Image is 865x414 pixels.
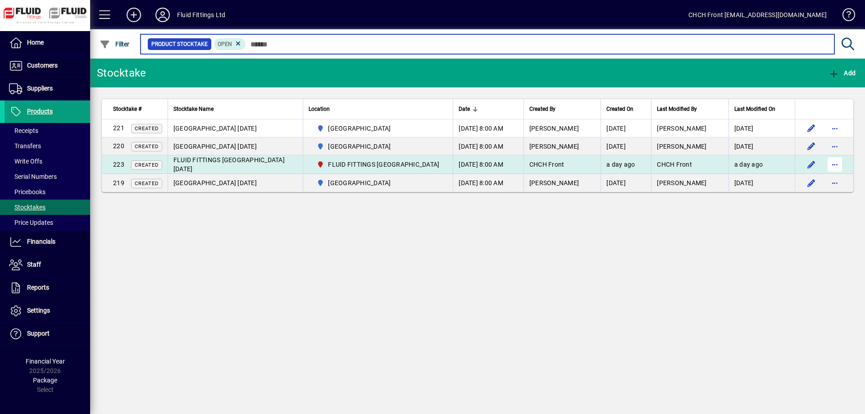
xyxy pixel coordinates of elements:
[97,66,146,80] div: Stocktake
[313,177,443,188] span: AUCKLAND
[218,41,232,47] span: Open
[688,8,827,22] div: CHCH Front [EMAIL_ADDRESS][DOMAIN_NAME]
[601,174,651,192] td: [DATE]
[27,85,53,92] span: Suppliers
[601,119,651,137] td: [DATE]
[113,124,124,132] span: 221
[5,55,90,77] a: Customers
[135,126,159,132] span: Created
[728,137,795,155] td: [DATE]
[529,104,555,114] span: Created By
[5,32,90,54] a: Home
[328,142,391,151] span: [GEOGRAPHIC_DATA]
[9,127,38,134] span: Receipts
[9,142,41,150] span: Transfers
[100,41,130,48] span: Filter
[328,124,391,133] span: [GEOGRAPHIC_DATA]
[836,2,854,31] a: Knowledge Base
[173,179,257,187] span: [GEOGRAPHIC_DATA] [DATE]
[828,157,842,172] button: More options
[27,238,55,245] span: Financials
[826,65,858,81] button: Add
[27,62,58,69] span: Customers
[309,104,448,114] div: Location
[177,8,225,22] div: Fluid Fittings Ltd
[651,137,728,155] td: [PERSON_NAME]
[309,104,330,114] span: Location
[27,261,41,268] span: Staff
[135,144,159,150] span: Created
[173,104,214,114] span: Stocktake Name
[728,155,795,174] td: a day ago
[5,215,90,230] a: Price Updates
[606,104,633,114] span: Created On
[27,39,44,46] span: Home
[328,178,391,187] span: [GEOGRAPHIC_DATA]
[173,125,257,132] span: [GEOGRAPHIC_DATA] [DATE]
[26,358,65,365] span: Financial Year
[113,104,141,114] span: Stocktake #
[5,200,90,215] a: Stocktakes
[728,174,795,192] td: [DATE]
[459,104,470,114] span: Date
[214,38,246,50] mat-chip: Open Status: Open
[804,157,819,172] button: Edit
[453,155,524,174] td: [DATE] 8:00 AM
[173,143,257,150] span: [GEOGRAPHIC_DATA] [DATE]
[313,123,443,134] span: AUCKLAND
[27,284,49,291] span: Reports
[5,138,90,154] a: Transfers
[5,254,90,276] a: Staff
[113,161,124,168] span: 223
[5,154,90,169] a: Write Offs
[5,184,90,200] a: Pricebooks
[804,139,819,154] button: Edit
[173,104,297,114] div: Stocktake Name
[328,160,439,169] span: FLUID FITTINGS [GEOGRAPHIC_DATA]
[5,323,90,345] a: Support
[734,104,775,114] span: Last Modified On
[529,143,579,150] span: [PERSON_NAME]
[113,179,124,187] span: 219
[27,307,50,314] span: Settings
[151,40,208,49] span: Product Stocktake
[529,161,565,168] span: CHCH Front
[651,174,728,192] td: [PERSON_NAME]
[804,121,819,136] button: Edit
[828,121,842,136] button: More options
[313,141,443,152] span: AUCKLAND
[529,125,579,132] span: [PERSON_NAME]
[173,156,285,173] span: FLUID FITTINGS [GEOGRAPHIC_DATA] [DATE]
[97,36,132,52] button: Filter
[9,204,46,211] span: Stocktakes
[651,119,728,137] td: [PERSON_NAME]
[828,139,842,154] button: More options
[5,231,90,253] a: Financials
[529,179,579,187] span: [PERSON_NAME]
[453,174,524,192] td: [DATE] 8:00 AM
[148,7,177,23] button: Profile
[453,137,524,155] td: [DATE] 8:00 AM
[9,188,46,196] span: Pricebooks
[453,119,524,137] td: [DATE] 8:00 AM
[651,155,728,174] td: CHCH Front
[119,7,148,23] button: Add
[135,162,159,168] span: Created
[804,176,819,190] button: Edit
[5,277,90,299] a: Reports
[728,119,795,137] td: [DATE]
[113,104,162,114] div: Stocktake #
[9,173,57,180] span: Serial Numbers
[5,169,90,184] a: Serial Numbers
[135,181,159,187] span: Created
[27,108,53,115] span: Products
[657,104,697,114] span: Last Modified By
[829,69,856,77] span: Add
[33,377,57,384] span: Package
[9,219,53,226] span: Price Updates
[113,142,124,150] span: 220
[601,155,651,174] td: a day ago
[313,159,443,170] span: FLUID FITTINGS CHRISTCHURCH
[27,330,50,337] span: Support
[5,77,90,100] a: Suppliers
